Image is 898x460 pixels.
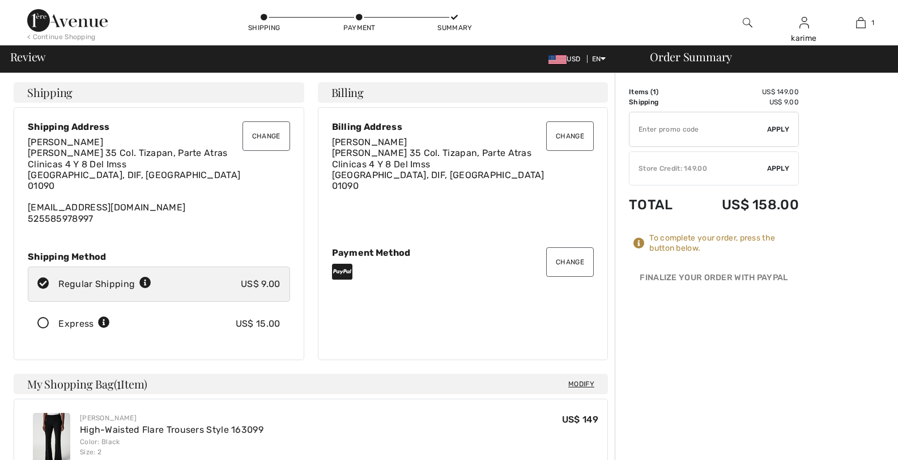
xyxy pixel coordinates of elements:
div: [PERSON_NAME] [80,413,263,423]
span: Apply [767,163,790,174]
div: Shipping Address [28,121,290,132]
span: 1 [117,375,121,390]
button: Change [546,247,594,277]
div: < Continue Shopping [27,32,96,42]
span: ( Item) [114,376,147,391]
button: Change [546,121,594,151]
span: Billing [331,87,364,98]
img: My Bag [856,16,866,29]
td: US$ 149.00 [691,87,799,97]
span: USD [548,55,585,63]
div: Shipping Method [28,251,290,262]
div: Express [58,317,110,331]
a: High-Waisted Flare Trousers Style 163099 [80,424,263,435]
iframe: PayPal [629,289,799,314]
div: Summary [437,23,471,33]
div: Color: Black Size: 2 [80,437,263,457]
input: Promo code [629,112,767,146]
div: [EMAIL_ADDRESS][DOMAIN_NAME] 525585978997 [28,137,290,224]
div: US$ 9.00 [241,277,280,291]
div: Shipping [247,23,281,33]
img: 1ère Avenue [27,9,108,32]
div: Store Credit: 149.00 [629,163,767,174]
span: [PERSON_NAME] [28,137,103,147]
span: Modify [568,378,594,390]
span: Apply [767,124,790,134]
div: Regular Shipping [58,277,151,291]
img: My Info [799,16,809,29]
span: [PERSON_NAME] 35 Col. Tizapan, Parte Atras Clinicas 4 Y 8 Del Imss [GEOGRAPHIC_DATA], DIF, [GEOGR... [28,147,240,191]
span: 1 [871,18,874,28]
td: US$ 158.00 [691,185,799,224]
td: Shipping [629,97,691,107]
div: Billing Address [332,121,594,132]
span: US$ 149 [562,414,598,425]
div: Order Summary [636,51,891,62]
img: US Dollar [548,55,567,64]
button: Change [242,121,290,151]
div: karime [776,32,832,44]
td: Total [629,185,691,224]
div: US$ 15.00 [236,317,280,331]
span: Shipping [27,87,73,98]
div: Payment [342,23,376,33]
div: Payment Method [332,247,594,258]
div: To complete your order, press the button below. [649,233,799,254]
span: [PERSON_NAME] [332,137,407,147]
a: 1 [833,16,888,29]
span: EN [592,55,606,63]
h4: My Shopping Bag [14,374,608,394]
img: search the website [743,16,752,29]
a: Sign In [799,17,809,28]
div: Finalize Your Order with PayPal [629,272,799,289]
td: US$ 9.00 [691,97,799,107]
span: 1 [653,88,656,96]
td: Items ( ) [629,87,691,97]
span: Review [10,51,46,62]
span: [PERSON_NAME] 35 Col. Tizapan, Parte Atras Clinicas 4 Y 8 Del Imss [GEOGRAPHIC_DATA], DIF, [GEOGR... [332,147,544,191]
